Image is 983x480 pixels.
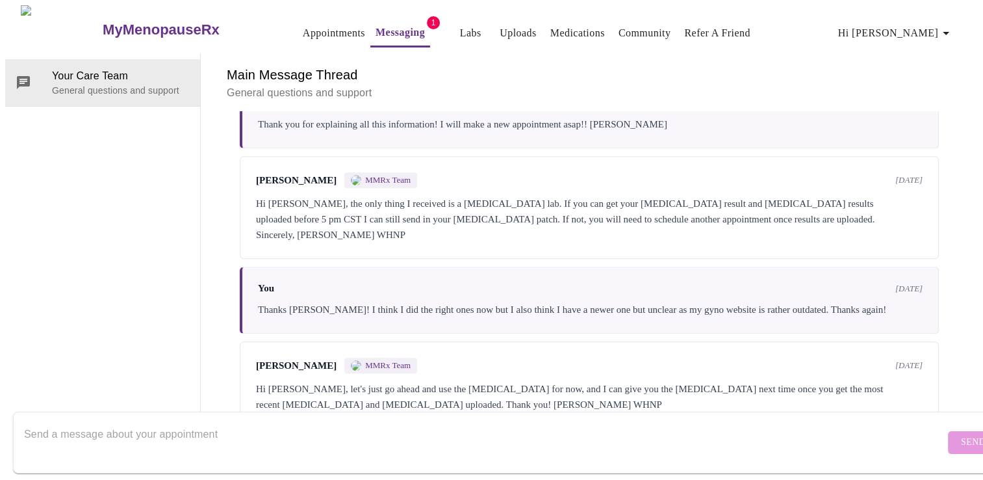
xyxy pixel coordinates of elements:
span: [DATE] [895,175,923,185]
button: Labs [450,20,491,46]
h3: MyMenopauseRx [103,21,220,38]
h6: Main Message Thread [227,64,952,85]
span: You [258,283,274,294]
img: MMRX [351,175,361,185]
span: MMRx Team [365,175,411,185]
img: MyMenopauseRx Logo [21,5,101,54]
button: Refer a Friend [679,20,756,46]
span: [PERSON_NAME] [256,360,337,371]
img: MMRX [351,360,361,371]
span: [PERSON_NAME] [256,175,337,186]
span: MMRx Team [365,360,411,371]
a: Refer a Friend [684,24,750,42]
button: Messaging [370,20,430,47]
button: Hi [PERSON_NAME] [833,20,959,46]
div: Hi [PERSON_NAME], let's just go ahead and use the [MEDICAL_DATA] for now, and I can give you the ... [256,381,923,412]
div: Thank you for explaining all this information! I will make a new appointment asap!! [PERSON_NAME] [258,116,923,132]
span: 1 [427,16,440,29]
div: Hi [PERSON_NAME], the only thing I received is a [MEDICAL_DATA] lab. If you can get your [MEDICAL... [256,196,923,243]
span: Your Care Team [52,68,190,84]
textarea: Send a message about your appointment [24,421,945,463]
span: Hi [PERSON_NAME] [838,24,954,42]
p: General questions and support [227,85,952,101]
p: General questions and support [52,84,190,97]
a: Medications [550,24,605,42]
a: Messaging [376,23,425,42]
div: Your Care TeamGeneral questions and support [5,59,200,106]
a: Uploads [500,24,537,42]
a: Community [619,24,671,42]
button: Appointments [298,20,370,46]
a: Appointments [303,24,365,42]
button: Medications [545,20,610,46]
div: Thanks [PERSON_NAME]! I think I did the right ones now but I also think I have a newer one but un... [258,302,923,317]
button: Uploads [494,20,542,46]
span: [DATE] [895,360,923,371]
span: [DATE] [895,284,923,294]
button: Community [613,20,676,46]
a: MyMenopauseRx [101,7,272,53]
a: Labs [460,24,481,42]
